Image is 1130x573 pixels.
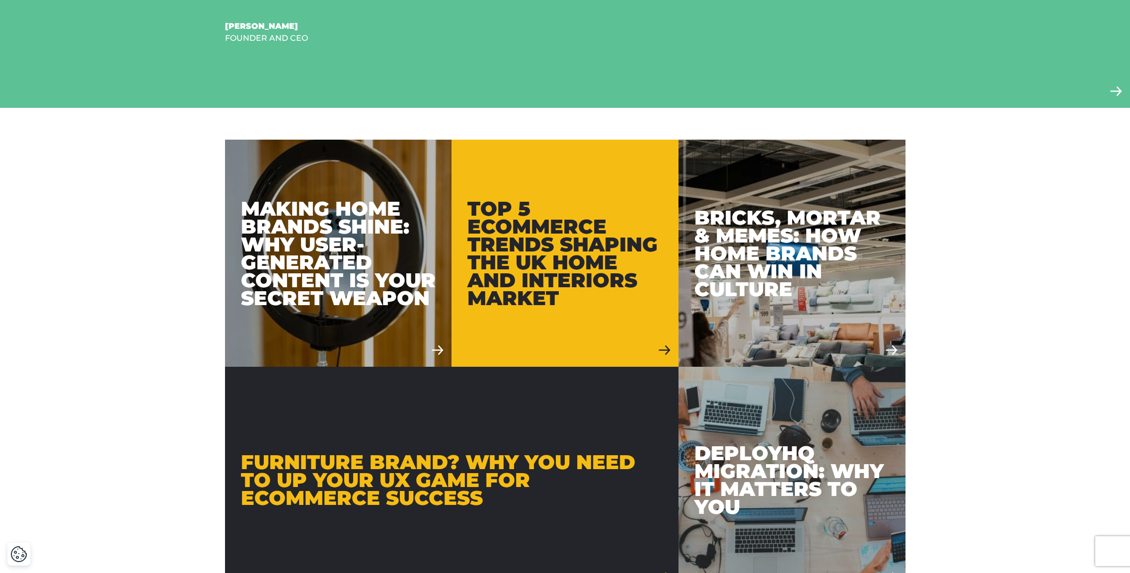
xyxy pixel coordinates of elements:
[452,140,678,367] a: Top 5 Ecommerce Trends Shaping the UK Home and Interiors Market
[10,546,27,563] img: Revisit consent button
[241,453,663,507] div: Furniture Brand? Why you need to up your UX game for eCommerce success
[467,200,663,307] div: Top 5 Ecommerce Trends Shaping the UK Home and Interiors Market
[225,32,558,44] div: Founder and CEO
[225,140,452,367] a: Making Home Brands Shine: Why User-Generated Content is Your Secret Weapon Making Home Brands Shi...
[225,20,558,32] div: [PERSON_NAME]
[10,546,27,563] button: Cookie Settings
[678,140,905,367] a: Bricks, Mortar & Memes: How Home Brands Can Win in Culture Bricks, Mortar & Memes: How Home Brand...
[241,200,436,307] div: Making Home Brands Shine: Why User-Generated Content is Your Secret Weapon
[694,444,890,516] div: DeployHQ Migration: Why It Matters To You
[694,209,890,298] div: Bricks, Mortar & Memes: How Home Brands Can Win in Culture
